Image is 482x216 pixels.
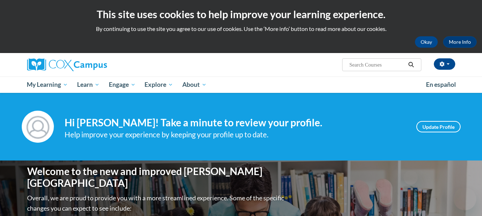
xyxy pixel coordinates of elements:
[16,77,466,93] div: Main menu
[443,36,477,48] a: More Info
[72,77,104,93] a: Learn
[426,81,456,88] span: En español
[5,25,477,33] p: By continuing to use the site you agree to our use of cookies. Use the ‘More info’ button to read...
[140,77,178,93] a: Explore
[434,58,455,70] button: Account Settings
[77,80,100,89] span: Learn
[109,80,136,89] span: Engage
[27,80,68,89] span: My Learning
[27,58,163,71] a: Cox Campus
[104,77,140,93] a: Engage
[27,193,286,214] p: Overall, we are proud to provide you with a more streamlined experience. Some of the specific cha...
[178,77,211,93] a: About
[453,188,476,210] iframe: Button to launch messaging window
[144,80,173,89] span: Explore
[416,121,461,132] a: Update Profile
[404,170,418,185] iframe: Close message
[65,117,406,129] h4: Hi [PERSON_NAME]! Take a minute to review your profile.
[5,7,477,21] h2: This site uses cookies to help improve your learning experience.
[27,58,107,71] img: Cox Campus
[27,165,286,189] h1: Welcome to the new and improved [PERSON_NAME][GEOGRAPHIC_DATA]
[421,77,461,92] a: En español
[65,129,406,141] div: Help improve your experience by keeping your profile up to date.
[22,77,73,93] a: My Learning
[406,60,416,69] button: Search
[22,111,54,143] img: Profile Image
[349,60,406,69] input: Search Courses
[182,80,207,89] span: About
[415,36,438,48] button: Okay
